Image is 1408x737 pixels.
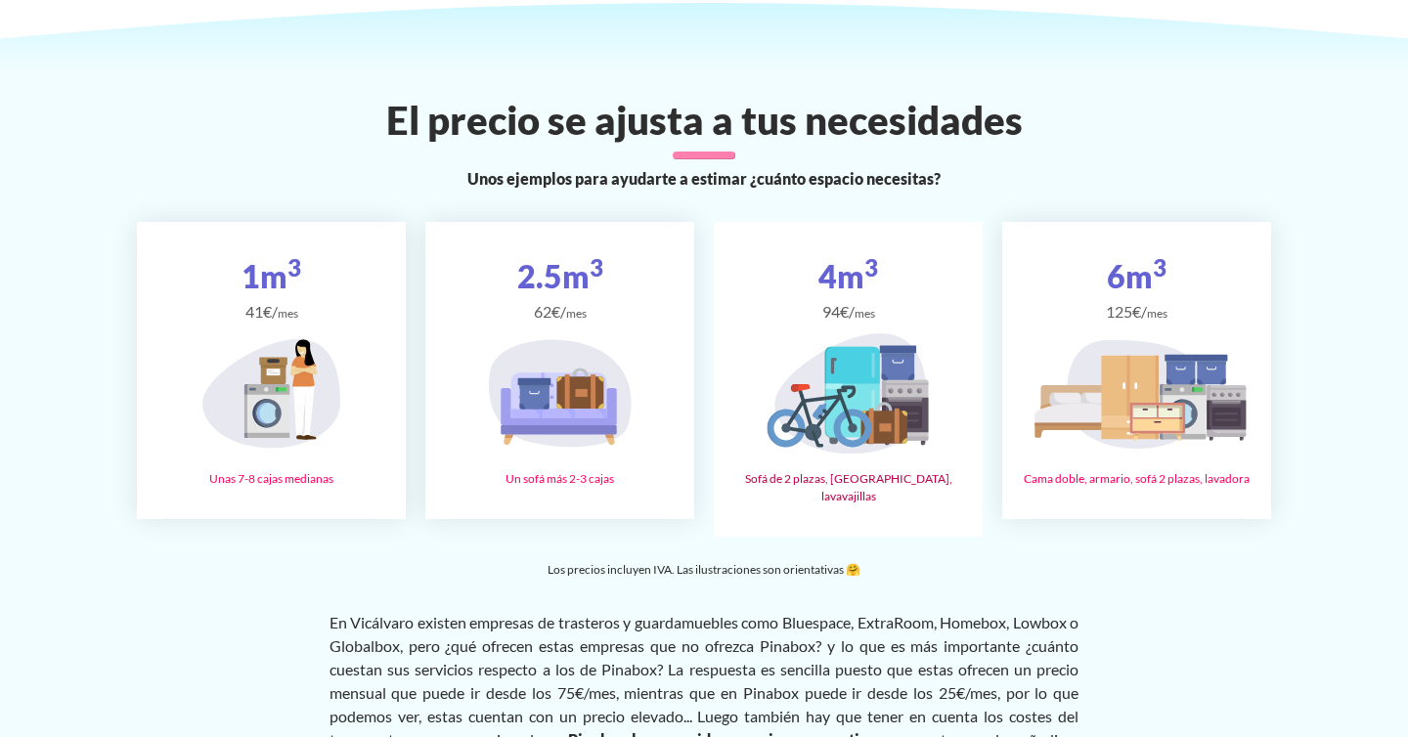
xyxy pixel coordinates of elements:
[1056,463,1408,737] div: Widget de chat
[1147,306,1167,321] small: mes
[855,306,875,321] small: mes
[441,470,679,488] div: Un sofá más 2-3 cajas
[548,562,860,577] small: Los precios incluyen IVA. Las ilustraciones son orientativas 🤗
[590,253,603,282] sup: 3
[1018,253,1255,324] div: 6m
[441,300,679,324] span: 62€/
[729,470,967,505] div: Sofá de 2 plazas, [GEOGRAPHIC_DATA], lavavajillas
[729,253,967,324] div: 4m
[467,167,941,191] span: Unos ejemplos para ayudarte a estimar ¿cuánto espacio necesitas?
[566,306,587,321] small: mes
[441,253,679,324] div: 2.5m
[1056,463,1408,737] iframe: Chat Widget
[278,306,298,321] small: mes
[287,253,301,282] sup: 3
[153,470,390,488] div: Unas 7-8 cajas medianas
[729,300,967,324] span: 94€/
[125,97,1283,144] h2: El precio se ajusta a tus necesidades
[153,253,390,324] div: 1m
[1018,470,1255,488] div: Cama doble, armario, sofá 2 plazas, lavadora
[1018,300,1255,324] span: 125€/
[1153,253,1166,282] sup: 3
[864,253,878,282] sup: 3
[153,300,390,324] span: 41€/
